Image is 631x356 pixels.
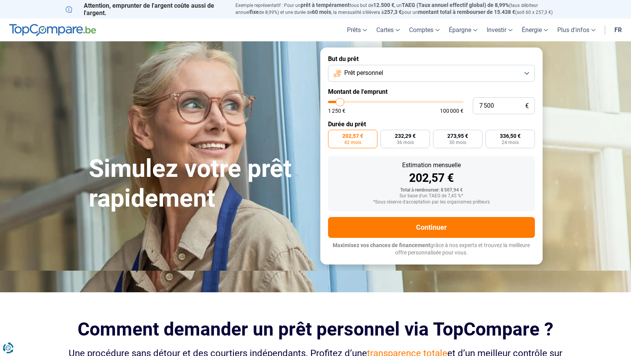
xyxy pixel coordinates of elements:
span: Prêt personnel [344,69,383,77]
a: Épargne [444,19,482,41]
label: Montant de l'emprunt [328,88,535,95]
div: 202,57 € [334,172,529,184]
span: Maximisez vos chances de financement [333,242,430,248]
img: TopCompare [9,24,96,36]
span: 336,50 € [500,133,521,139]
span: 1 250 € [328,108,345,114]
span: 24 mois [502,140,519,145]
span: € [525,103,529,109]
span: TAEG (Taux annuel effectif global) de 8,99% [402,2,509,8]
a: Prêts [342,19,372,41]
a: Énergie [517,19,553,41]
span: 202,57 € [342,133,363,139]
p: grâce à nos experts et trouvez la meilleure offre personnalisée pour vous. [328,242,535,257]
div: *Sous réserve d'acceptation par les organismes prêteurs [334,200,529,205]
div: Total à rembourser: 8 507,94 € [334,188,529,193]
span: 273,95 € [447,133,468,139]
h1: Simulez votre prêt rapidement [89,154,311,214]
span: 42 mois [344,140,361,145]
h2: Comment demander un prêt personnel via TopCompare ? [66,319,566,340]
div: Sur base d'un TAEG de 7,45 %* [334,193,529,199]
a: Plus d'infos [553,19,600,41]
span: 30 mois [449,140,466,145]
p: Attention, emprunter de l'argent coûte aussi de l'argent. [66,2,226,17]
span: montant total à rembourser de 15.438 € [418,9,515,15]
a: fr [610,19,626,41]
p: Exemple représentatif : Pour un tous but de , un (taux débiteur annuel de 8,99%) et une durée de ... [235,2,566,16]
span: prêt à tempérament [301,2,350,8]
a: Investir [482,19,517,41]
a: Cartes [372,19,404,41]
button: Prêt personnel [328,65,535,82]
div: Estimation mensuelle [334,162,529,168]
button: Continuer [328,217,535,238]
label: But du prêt [328,55,535,63]
span: 232,29 € [395,133,416,139]
a: Comptes [404,19,444,41]
span: 100 000 € [440,108,464,114]
span: fixe [250,9,259,15]
label: Durée du prêt [328,120,535,128]
span: 60 mois [312,9,331,15]
span: 36 mois [397,140,414,145]
span: 257,3 € [384,9,402,15]
span: 12.500 € [373,2,394,8]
